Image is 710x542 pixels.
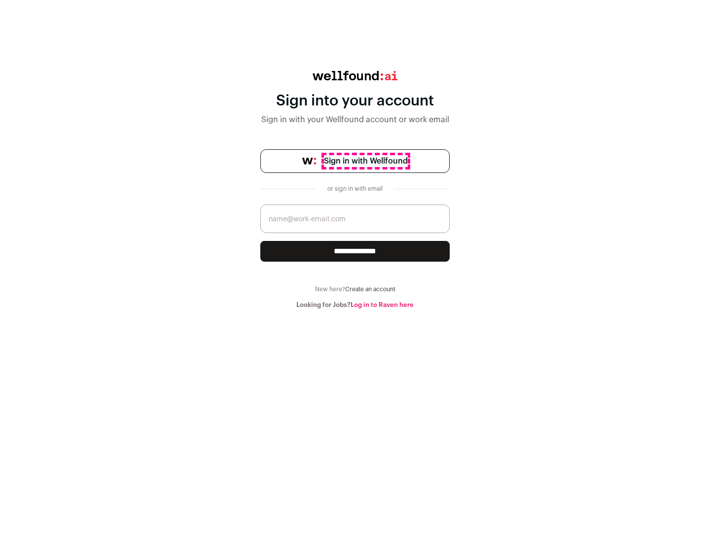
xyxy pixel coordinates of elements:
[260,301,450,309] div: Looking for Jobs?
[323,185,387,193] div: or sign in with email
[260,92,450,110] div: Sign into your account
[345,286,395,292] a: Create an account
[260,149,450,173] a: Sign in with Wellfound
[260,204,450,233] input: name@work-email.com
[260,114,450,126] div: Sign in with your Wellfound account or work email
[302,158,316,165] img: wellfound-symbol-flush-black-fb3c872781a75f747ccb3a119075da62bfe97bd399995f84a933054e44a575c4.png
[260,285,450,293] div: New here?
[351,302,414,308] a: Log in to Raven here
[313,71,397,80] img: wellfound:ai
[324,155,408,167] span: Sign in with Wellfound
